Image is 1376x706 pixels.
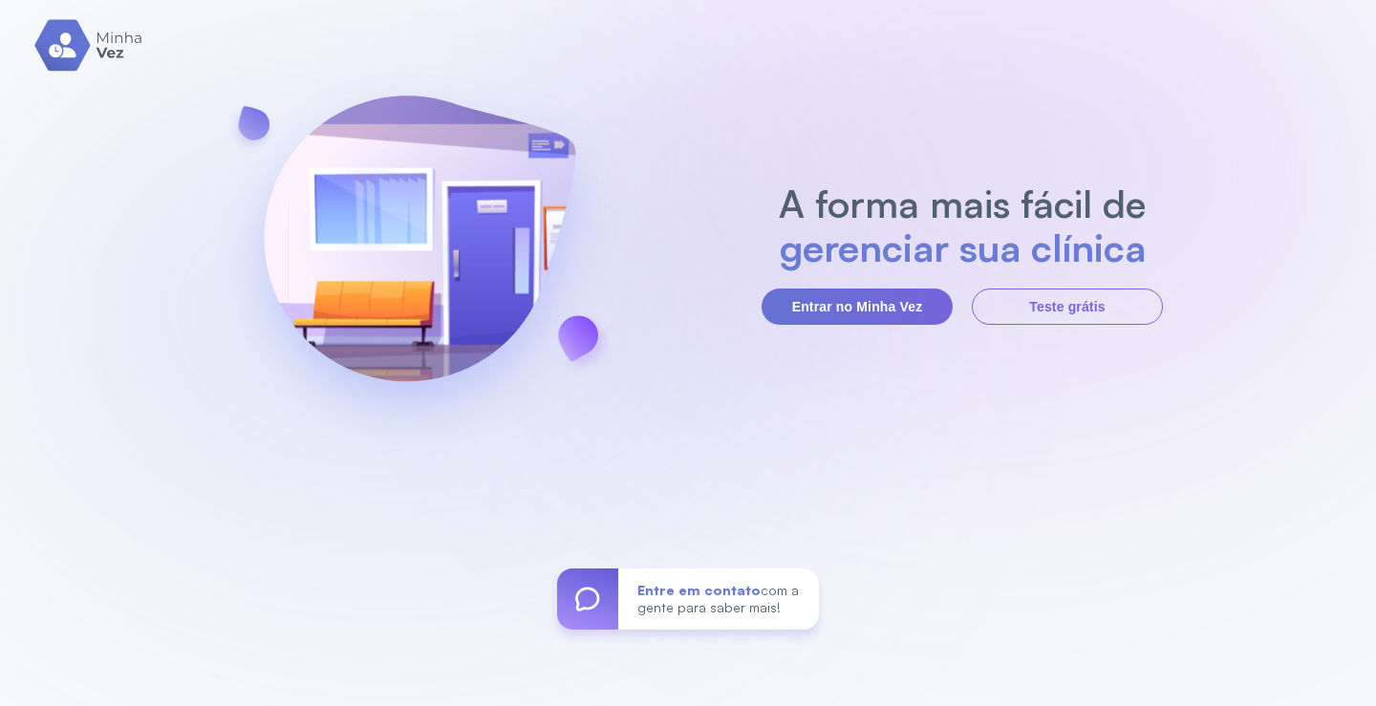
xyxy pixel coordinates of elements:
[34,19,144,72] img: logo.svg
[213,45,626,460] img: banner-login.svg
[637,582,761,598] span: Entre em contato
[769,182,1156,225] h2: A forma mais fácil de
[762,289,953,325] button: Entrar no Minha Vez
[769,225,1156,269] h2: gerenciar sua clínica
[557,568,819,630] a: Entre em contatocom a gente para saber mais!
[618,568,819,630] div: com a gente para saber mais!
[972,289,1163,325] button: Teste grátis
